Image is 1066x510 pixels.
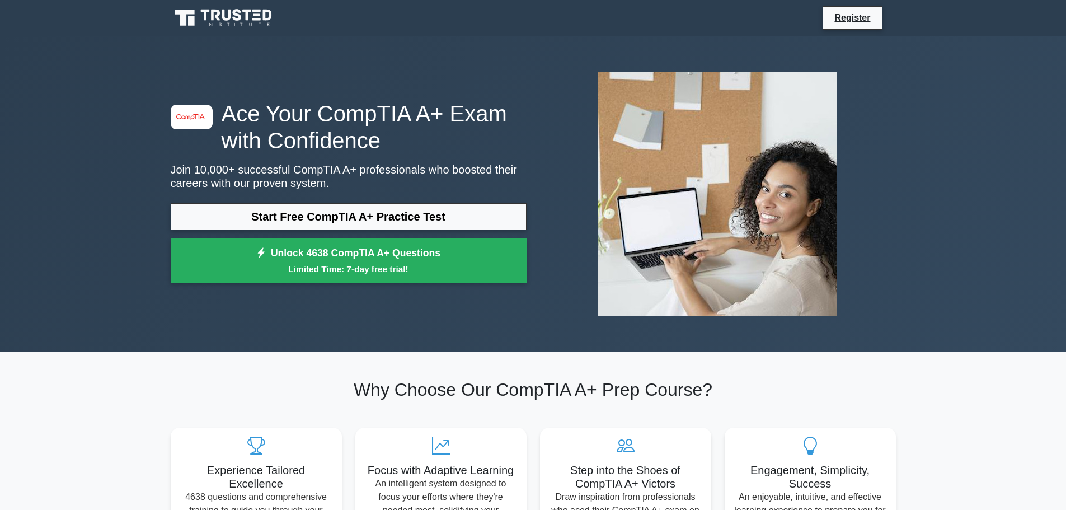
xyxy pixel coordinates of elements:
[180,464,333,490] h5: Experience Tailored Excellence
[549,464,702,490] h5: Step into the Shoes of CompTIA A+ Victors
[171,203,527,230] a: Start Free CompTIA A+ Practice Test
[171,379,896,400] h2: Why Choose Our CompTIA A+ Prep Course?
[364,464,518,477] h5: Focus with Adaptive Learning
[171,238,527,283] a: Unlock 4638 CompTIA A+ QuestionsLimited Time: 7-day free trial!
[828,11,877,25] a: Register
[185,263,513,275] small: Limited Time: 7-day free trial!
[171,163,527,190] p: Join 10,000+ successful CompTIA A+ professionals who boosted their careers with our proven system.
[734,464,887,490] h5: Engagement, Simplicity, Success
[171,100,527,154] h1: Ace Your CompTIA A+ Exam with Confidence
